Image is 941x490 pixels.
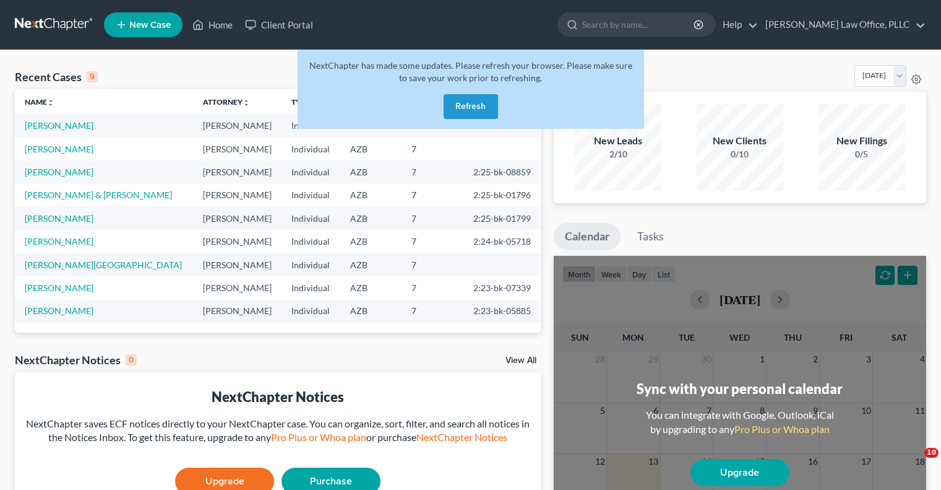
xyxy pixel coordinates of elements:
div: NextChapter Notices [15,352,137,367]
div: New Filings [819,134,905,148]
td: 7 [402,253,464,276]
td: 7 [402,138,464,160]
td: [PERSON_NAME] [193,276,282,299]
td: 7 [402,160,464,183]
td: 2:25-bk-08859 [463,160,541,183]
td: Individual [281,207,340,230]
a: Upgrade [690,459,789,486]
a: [PERSON_NAME] [25,282,93,293]
td: 7 [402,300,464,323]
div: 0/5 [819,148,905,160]
td: AZB [340,184,402,207]
td: AZB [340,230,402,253]
td: 2:23-bk-07339 [463,276,541,299]
div: NextChapter saves ECF notices directly to your NextChapter case. You can organize, sort, filter, ... [25,417,531,445]
a: Pro Plus or Whoa plan [271,431,366,443]
div: Sync with your personal calendar [637,379,843,398]
a: Home [186,14,239,36]
a: [PERSON_NAME] Law Office, PLLC [759,14,926,36]
td: AZB [340,207,402,230]
div: 9 [87,71,98,82]
a: [PERSON_NAME] [25,305,93,316]
td: 7 [402,184,464,207]
td: AZB [340,253,402,276]
td: 7 [402,207,464,230]
button: Refresh [444,94,498,119]
a: View All [505,356,536,365]
div: You can integrate with Google, Outlook, iCal by upgrading to any [641,408,839,437]
div: 0/10 [697,148,783,160]
input: Search by name... [582,13,695,36]
td: AZB [340,300,402,323]
a: [PERSON_NAME][GEOGRAPHIC_DATA] [25,260,182,270]
td: [PERSON_NAME] [193,253,282,276]
td: Individual [281,253,340,276]
td: 2:25-bk-01796 [463,184,541,207]
span: 10 [924,448,939,458]
a: NextChapter Notices [416,431,507,443]
td: [PERSON_NAME] [193,300,282,323]
a: Pro Plus or Whoa plan [734,423,830,435]
a: [PERSON_NAME] [25,236,93,247]
td: [PERSON_NAME] [193,114,282,137]
div: NextChapter Notices [25,387,531,406]
div: New Leads [575,134,661,148]
i: unfold_more [243,99,250,107]
td: 2:24-bk-05718 [463,230,541,253]
td: [PERSON_NAME] [193,184,282,207]
a: Typeunfold_more [291,97,317,107]
a: Help [716,14,758,36]
td: 2:25-bk-01799 [463,207,541,230]
td: [PERSON_NAME] [193,160,282,183]
td: AZB [340,276,402,299]
td: AZB [340,160,402,183]
div: Recent Cases [15,69,98,84]
a: Tasks [626,223,675,250]
a: [PERSON_NAME] & [PERSON_NAME] [25,190,172,200]
a: [PERSON_NAME] [25,213,93,224]
div: New Clients [697,134,783,148]
a: Calendar [554,223,621,250]
td: 7 [402,230,464,253]
td: Individual [281,184,340,207]
td: 7 [402,276,464,299]
a: [PERSON_NAME] [25,167,93,177]
td: Individual [281,300,340,323]
div: 2/10 [575,148,661,160]
a: [PERSON_NAME] [25,120,93,131]
td: AZB [340,138,402,160]
div: 0 [126,354,137,365]
td: [PERSON_NAME] [193,138,282,160]
td: Individual [281,138,340,160]
span: NextChapter has made some updates. Please refresh your browser. Please make sure to save your wor... [309,60,632,83]
td: Individual [281,160,340,183]
iframe: Intercom live chat [899,448,929,478]
span: New Case [129,20,171,30]
a: Nameunfold_more [25,97,54,107]
td: Individual [281,230,340,253]
td: [PERSON_NAME] [193,207,282,230]
td: Individual [281,276,340,299]
td: [PERSON_NAME] [193,230,282,253]
td: Individual [281,114,340,137]
a: Attorneyunfold_more [203,97,250,107]
i: unfold_more [47,99,54,107]
a: [PERSON_NAME] [25,144,93,154]
a: Client Portal [239,14,319,36]
td: 2:23-bk-05885 [463,300,541,323]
